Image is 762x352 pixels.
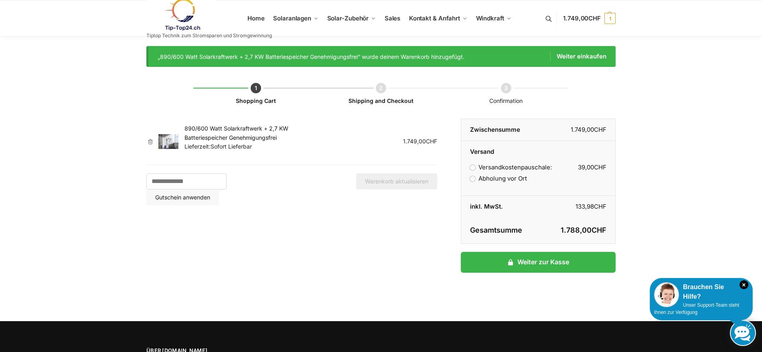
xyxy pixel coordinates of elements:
[403,138,437,145] bdi: 1.749,00
[461,119,538,141] th: Zwischensumme
[236,97,276,104] a: Shopping Cart
[184,125,288,141] a: 890/600 Watt Solarkraftwerk + 2,7 KW Batteriespeicher Genehmigungsfrei
[594,203,606,210] span: CHF
[158,134,178,149] img: Warenkorb 1
[588,14,601,22] span: CHF
[324,0,379,36] a: Solar-Zubehör
[184,143,252,150] span: Lieferzeit:
[563,6,616,30] a: 1.749,00CHF 1
[550,52,606,61] a: Weiter einkaufen
[146,139,154,145] a: 890/600 Watt Solarkraftwerk + 2,7 KW Batteriespeicher Genehmigungsfrei aus dem Warenkorb entfernen
[592,226,606,234] span: CHF
[381,0,403,36] a: Sales
[158,52,607,61] div: „890/600 Watt Solarkraftwerk + 2,7 KW Batteriespeicher Genehmigungsfrei“ wurde deinem Warenkorb h...
[405,0,470,36] a: Kontakt & Anfahrt
[594,126,606,133] span: CHF
[356,173,437,189] button: Warenkorb aktualisieren
[740,280,748,289] i: Schließen
[470,163,552,171] label: Versandkostenpauschale:
[461,141,615,157] th: Versand
[654,302,739,315] span: Unser Support-Team steht Ihnen zur Verfügung
[571,126,606,133] bdi: 1.749,00
[576,203,606,210] bdi: 133,98
[461,196,538,217] th: inkl. MwSt.
[472,0,515,36] a: Windkraft
[470,175,527,182] label: Abholung vor Ort
[349,97,413,104] a: Shipping and Checkout
[476,14,504,22] span: Windkraft
[563,14,601,22] span: 1.749,00
[461,217,538,244] th: Gesamtsumme
[594,163,606,171] span: CHF
[578,163,606,171] bdi: 39,00
[385,14,401,22] span: Sales
[211,143,252,150] span: Sofort Lieferbar
[146,33,272,38] p: Tiptop Technik zum Stromsparen und Stromgewinnung
[146,189,219,205] button: Gutschein anwenden
[270,0,322,36] a: Solaranlagen
[654,282,748,302] div: Brauchen Sie Hilfe?
[327,14,369,22] span: Solar-Zubehör
[654,282,679,307] img: Customer service
[426,138,437,145] span: CHF
[409,14,460,22] span: Kontakt & Anfahrt
[489,97,523,104] span: Confirmation
[461,252,616,273] a: Weiter zur Kasse
[273,14,311,22] span: Solaranlagen
[604,13,616,24] span: 1
[561,226,606,234] bdi: 1.788,00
